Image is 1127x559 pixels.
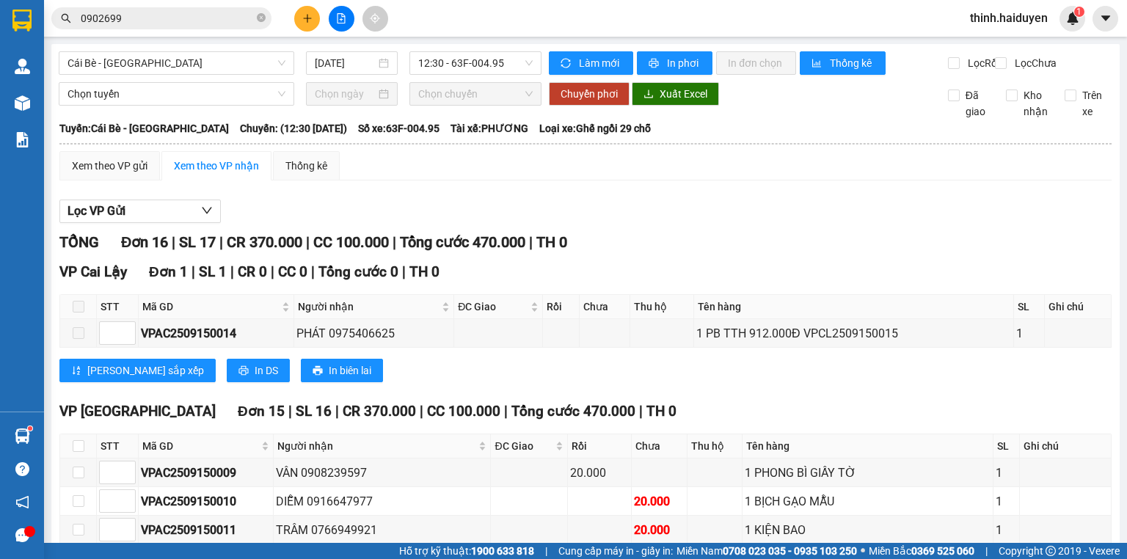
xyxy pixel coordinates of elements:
button: bar-chartThống kê [800,51,886,75]
div: 20.000 [634,521,684,539]
span: Đơn 1 [149,263,188,280]
span: Mã GD [142,438,258,454]
span: ĐC Giao [495,438,552,454]
span: | [219,233,223,251]
th: Tên hàng [694,295,1014,319]
span: Xuất Excel [660,86,707,102]
div: 1 [996,521,1017,539]
div: 1 PHONG BÌ GIẤY TỜ [745,464,991,482]
span: Tổng cước 470.000 [400,233,525,251]
span: bar-chart [811,58,824,70]
th: Ghi chú [1045,295,1112,319]
span: | [985,543,988,559]
span: message [15,528,29,542]
img: icon-new-feature [1066,12,1079,25]
th: SL [993,434,1020,458]
th: SL [1014,295,1045,319]
span: Cái Bè - Sài Gòn [68,52,285,74]
span: download [643,89,654,101]
div: 1 KIỆN BAO [745,521,991,539]
th: Rồi [568,434,632,458]
span: | [420,403,423,420]
span: [PERSON_NAME] sắp xếp [87,362,204,379]
button: In đơn chọn [716,51,796,75]
img: solution-icon [15,132,30,147]
span: | [311,263,315,280]
button: sort-ascending[PERSON_NAME] sắp xếp [59,359,216,382]
button: aim [362,6,388,32]
th: Chưa [632,434,687,458]
td: VPAC2509150010 [139,487,274,516]
div: 20.000 [570,464,629,482]
span: Người nhận [298,299,439,315]
span: Miền Nam [676,543,857,559]
strong: 1900 633 818 [471,545,534,557]
span: aim [370,13,380,23]
span: | [271,263,274,280]
span: notification [15,495,29,509]
strong: 0369 525 060 [911,545,974,557]
th: STT [97,295,139,319]
span: In DS [255,362,278,379]
span: sync [561,58,573,70]
span: CC 100.000 [313,233,389,251]
span: Cung cấp máy in - giấy in: [558,543,673,559]
input: Tìm tên, số ĐT hoặc mã đơn [81,10,254,26]
span: Làm mới [579,55,621,71]
span: CC 0 [278,263,307,280]
span: ⚪️ [861,548,865,554]
span: 1 [1076,7,1082,17]
button: printerIn DS [227,359,290,382]
div: 1 [1016,324,1042,343]
b: Tuyến: Cái Bè - [GEOGRAPHIC_DATA] [59,123,229,134]
div: VPAC2509150009 [141,464,271,482]
span: printer [649,58,661,70]
span: | [335,403,339,420]
span: Kho nhận [1018,87,1054,120]
span: In biên lai [329,362,371,379]
span: Hỗ trợ kỹ thuật: [399,543,534,559]
span: | [230,263,234,280]
span: | [504,403,508,420]
span: Tổng cước 470.000 [511,403,635,420]
span: Miền Bắc [869,543,974,559]
button: caret-down [1093,6,1118,32]
span: thinh.haiduyen [958,9,1059,27]
button: printerIn biên lai [301,359,383,382]
th: Rồi [543,295,580,319]
th: Thu hộ [687,434,743,458]
div: 1 [996,464,1017,482]
div: 20.000 [634,492,684,511]
input: Chọn ngày [315,86,375,102]
span: Trên xe [1076,87,1112,120]
span: CR 370.000 [343,403,416,420]
span: Chọn chuyến [418,83,533,105]
span: Lọc Chưa [1009,55,1059,71]
button: file-add [329,6,354,32]
th: Thu hộ [630,295,694,319]
div: Xem theo VP nhận [174,158,259,174]
span: copyright [1046,546,1056,556]
span: Tài xế: PHƯƠNG [451,120,528,136]
img: warehouse-icon [15,95,30,111]
button: printerIn phơi [637,51,712,75]
span: close-circle [257,13,266,22]
span: plus [302,13,313,23]
span: VP Cai Lậy [59,263,127,280]
span: CR 370.000 [227,233,302,251]
button: syncLàm mới [549,51,633,75]
span: VP [GEOGRAPHIC_DATA] [59,403,216,420]
span: down [201,205,213,216]
strong: 0708 023 035 - 0935 103 250 [723,545,857,557]
div: VÂN 0908239597 [276,464,489,482]
button: Lọc VP Gửi [59,200,221,223]
div: 1 PB TTH 912.000Đ VPCL2509150015 [696,324,1011,343]
div: 1 [996,492,1017,511]
span: caret-down [1099,12,1112,25]
td: VPAC2509150014 [139,319,294,348]
span: Đơn 15 [238,403,285,420]
span: Tổng cước 0 [318,263,398,280]
span: SL 1 [199,263,227,280]
span: Lọc VP Gửi [68,202,125,220]
span: close-circle [257,12,266,26]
